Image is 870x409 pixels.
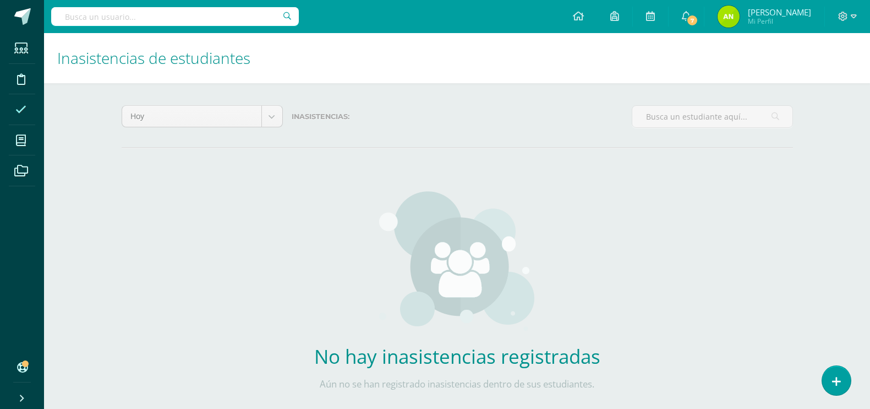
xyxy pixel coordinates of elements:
span: 7 [686,14,698,26]
img: 0e30a1b9d0f936b016857a7067cac0ae.png [718,6,740,28]
label: Inasistencias: [292,105,623,128]
input: Busca un usuario... [51,7,299,26]
p: Aún no se han registrado inasistencias dentro de sus estudiantes. [295,378,620,390]
span: Mi Perfil [748,17,811,26]
h2: No hay inasistencias registradas [295,343,620,369]
input: Busca un estudiante aquí... [632,106,792,127]
span: Inasistencias de estudiantes [57,47,250,68]
span: [PERSON_NAME] [748,7,811,18]
span: Hoy [130,106,253,127]
img: groups.png [379,191,535,335]
a: Hoy [122,106,282,127]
